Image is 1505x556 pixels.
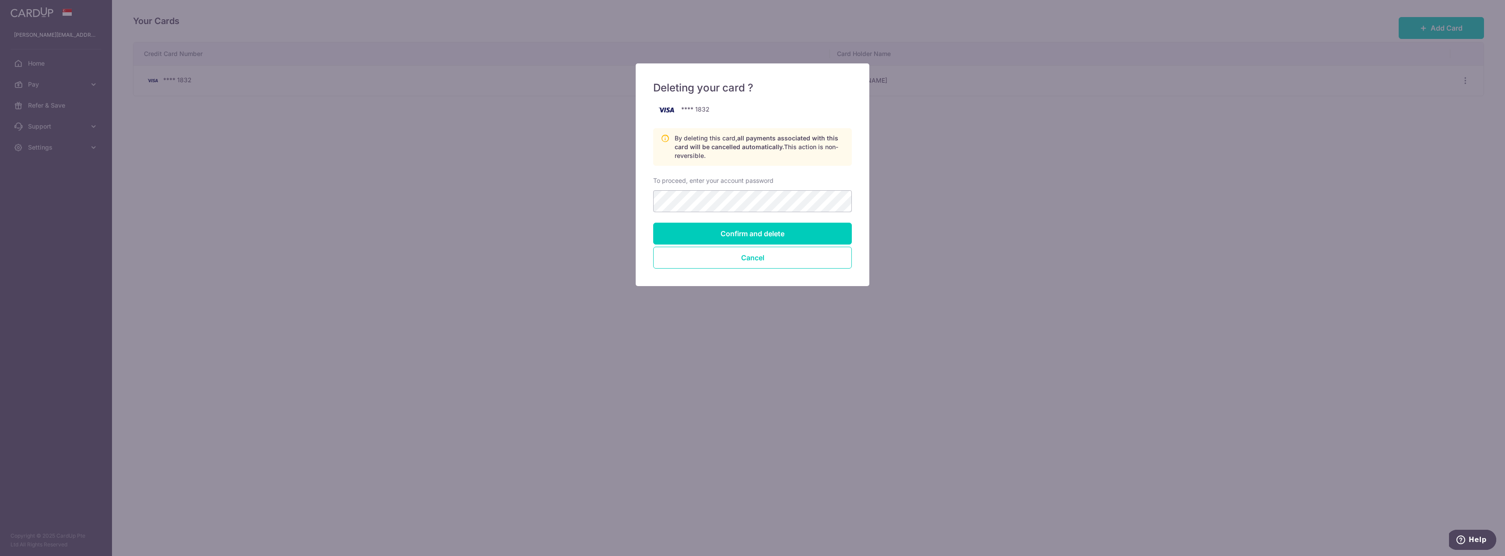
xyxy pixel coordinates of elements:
[20,6,38,14] span: Help
[675,134,844,160] p: By deleting this card, This action is non-reversible.
[1449,530,1496,552] iframe: Opens a widget where you can find more information
[653,102,679,118] img: visa-761abec96037c8ab836742a37ff580f5eed1c99042f5b0e3b4741c5ac3fec333.png
[653,176,773,185] label: To proceed, enter your account password
[653,247,852,269] button: Close
[653,81,852,95] h5: Deleting your card ?
[653,223,852,245] input: Confirm and delete
[675,134,838,150] span: all payments associated with this card will be cancelled automatically.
